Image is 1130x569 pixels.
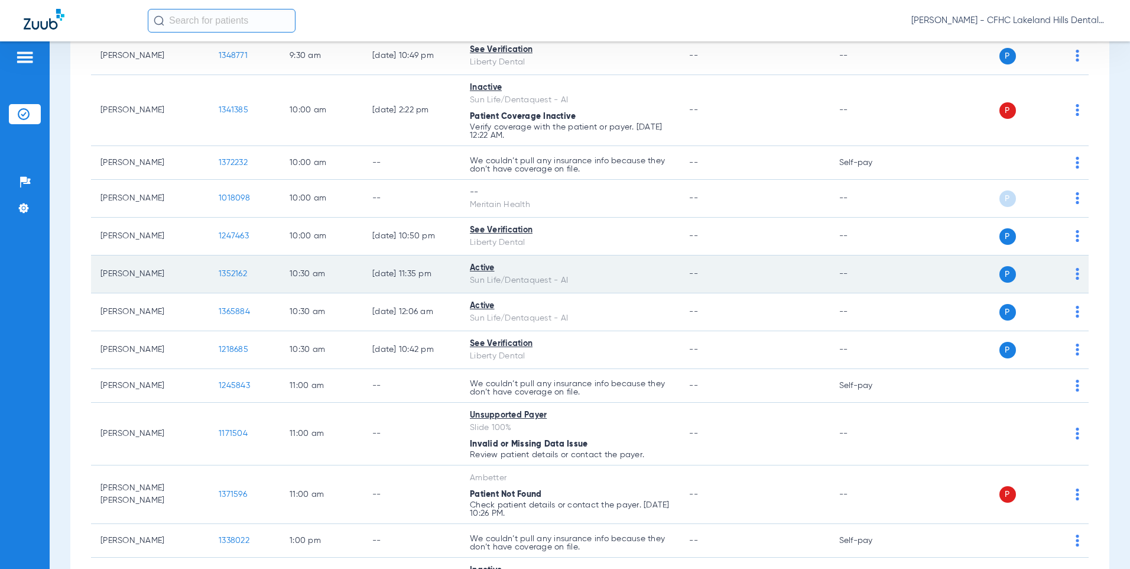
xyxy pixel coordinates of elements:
[830,465,910,524] td: --
[999,486,1016,503] span: P
[363,75,460,146] td: [DATE] 2:22 PM
[363,403,460,465] td: --
[280,524,363,558] td: 1:00 PM
[1076,489,1079,500] img: group-dot-blue.svg
[470,490,541,499] span: Patient Not Found
[470,501,670,518] p: Check patient details or contact the payer. [DATE] 10:26 PM.
[280,403,363,465] td: 11:00 AM
[689,159,698,167] span: --
[363,369,460,403] td: --
[470,94,670,106] div: Sun Life/Dentaquest - AI
[470,237,670,249] div: Liberty Dental
[1076,230,1079,242] img: group-dot-blue.svg
[470,440,587,448] span: Invalid or Missing Data Issue
[1076,268,1079,280] img: group-dot-blue.svg
[219,232,249,240] span: 1247463
[91,75,209,146] td: [PERSON_NAME]
[219,159,248,167] span: 1372232
[470,44,670,56] div: See Verification
[689,429,698,438] span: --
[280,75,363,146] td: 10:00 AM
[689,382,698,390] span: --
[1076,157,1079,169] img: group-dot-blue.svg
[154,15,164,26] img: Search Icon
[363,256,460,293] td: [DATE] 11:35 PM
[280,180,363,218] td: 10:00 AM
[280,256,363,293] td: 10:30 AM
[689,345,698,354] span: --
[219,308,250,316] span: 1365884
[1076,192,1079,204] img: group-dot-blue.svg
[91,465,209,524] td: [PERSON_NAME] [PERSON_NAME]
[280,37,363,75] td: 9:30 AM
[689,536,698,545] span: --
[148,9,296,33] input: Search for patients
[219,490,247,499] span: 1371596
[470,451,670,459] p: Review patient details or contact the payer.
[91,524,209,558] td: [PERSON_NAME]
[689,270,698,278] span: --
[1076,344,1079,355] img: group-dot-blue.svg
[363,293,460,331] td: [DATE] 12:06 AM
[830,75,910,146] td: --
[689,51,698,60] span: --
[470,262,670,274] div: Active
[24,9,64,30] img: Zuub Logo
[470,472,670,484] div: Ambetter
[219,429,248,438] span: 1171504
[91,293,209,331] td: [PERSON_NAME]
[830,369,910,403] td: Self-pay
[999,304,1016,321] span: P
[1076,50,1079,62] img: group-dot-blue.svg
[999,228,1016,245] span: P
[830,180,910,218] td: --
[219,382,250,390] span: 1245843
[470,82,670,94] div: Inactive
[91,331,209,369] td: [PERSON_NAME]
[219,194,250,202] span: 1018098
[91,37,209,75] td: [PERSON_NAME]
[830,293,910,331] td: --
[280,218,363,256] td: 10:00 AM
[219,270,247,278] span: 1352162
[689,232,698,240] span: --
[470,422,670,434] div: Slide 100%
[830,524,910,558] td: Self-pay
[219,536,249,545] span: 1338022
[280,369,363,403] td: 11:00 AM
[91,180,209,218] td: [PERSON_NAME]
[280,465,363,524] td: 11:00 AM
[91,369,209,403] td: [PERSON_NAME]
[470,224,670,237] div: See Verification
[470,535,670,551] p: We couldn’t pull any insurance info because they don’t have coverage on file.
[1076,428,1079,439] img: group-dot-blue.svg
[1076,104,1079,116] img: group-dot-blue.svg
[363,180,460,218] td: --
[470,199,670,211] div: Meritain Health
[470,350,670,363] div: Liberty Dental
[470,112,576,121] span: Patient Coverage Inactive
[219,345,248,354] span: 1218685
[999,48,1016,64] span: P
[830,146,910,180] td: Self-pay
[91,403,209,465] td: [PERSON_NAME]
[15,50,34,64] img: hamburger-icon
[91,256,209,293] td: [PERSON_NAME]
[1076,380,1079,392] img: group-dot-blue.svg
[280,146,363,180] td: 10:00 AM
[470,409,670,422] div: Unsupported Payer
[999,102,1016,119] span: P
[219,106,248,114] span: 1341385
[91,218,209,256] td: [PERSON_NAME]
[689,308,698,316] span: --
[1071,512,1130,569] iframe: Chat Widget
[219,51,248,60] span: 1348771
[470,123,670,140] p: Verify coverage with the patient or payer. [DATE] 12:22 AM.
[470,157,670,173] p: We couldn’t pull any insurance info because they don’t have coverage on file.
[689,490,698,499] span: --
[363,37,460,75] td: [DATE] 10:49 PM
[470,56,670,69] div: Liberty Dental
[363,218,460,256] td: [DATE] 10:50 PM
[830,37,910,75] td: --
